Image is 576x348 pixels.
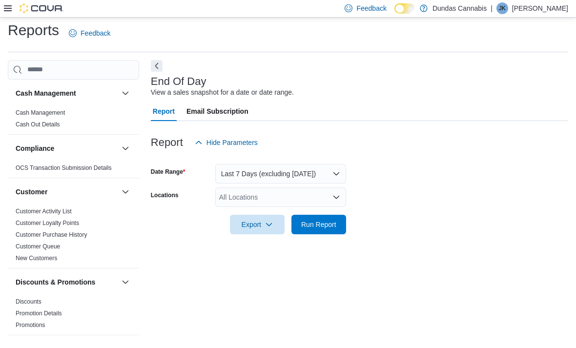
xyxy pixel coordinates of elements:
[16,187,118,197] button: Customer
[8,162,139,178] div: Compliance
[151,76,206,87] h3: End Of Day
[151,87,294,98] div: View a sales snapshot for a date or date range.
[16,109,65,116] a: Cash Management
[151,168,185,176] label: Date Range
[81,28,110,38] span: Feedback
[20,3,63,13] img: Cova
[8,205,139,268] div: Customer
[356,3,386,13] span: Feedback
[16,220,79,226] a: Customer Loyalty Points
[16,88,76,98] h3: Cash Management
[16,121,60,128] a: Cash Out Details
[151,60,163,72] button: Next
[8,20,59,40] h1: Reports
[65,23,114,43] a: Feedback
[16,164,112,171] a: OCS Transaction Submission Details
[394,3,415,14] input: Dark Mode
[151,137,183,148] h3: Report
[512,2,568,14] p: [PERSON_NAME]
[153,102,175,121] span: Report
[16,298,41,305] a: Discounts
[16,231,87,238] a: Customer Purchase History
[16,277,118,287] button: Discounts & Promotions
[186,102,248,121] span: Email Subscription
[236,215,279,234] span: Export
[120,87,131,99] button: Cash Management
[16,88,118,98] button: Cash Management
[16,255,57,262] a: New Customers
[215,164,346,184] button: Last 7 Days (excluding [DATE])
[496,2,508,14] div: Jenifer Kim
[499,2,506,14] span: JK
[16,277,95,287] h3: Discounts & Promotions
[191,133,262,152] button: Hide Parameters
[16,322,45,328] a: Promotions
[8,107,139,134] div: Cash Management
[491,2,493,14] p: |
[206,138,258,147] span: Hide Parameters
[301,220,336,229] span: Run Report
[432,2,487,14] p: Dundas Cannabis
[16,243,60,250] a: Customer Queue
[230,215,285,234] button: Export
[332,193,340,201] button: Open list of options
[151,191,179,199] label: Locations
[120,276,131,288] button: Discounts & Promotions
[8,296,139,335] div: Discounts & Promotions
[16,208,72,215] a: Customer Activity List
[16,310,62,317] a: Promotion Details
[291,215,346,234] button: Run Report
[16,143,54,153] h3: Compliance
[16,143,118,153] button: Compliance
[120,143,131,154] button: Compliance
[16,187,47,197] h3: Customer
[120,186,131,198] button: Customer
